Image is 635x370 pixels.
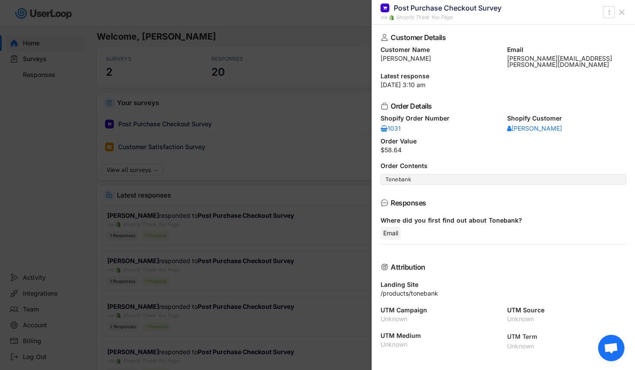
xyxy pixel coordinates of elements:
[605,7,613,18] button: 
[381,138,626,144] div: Order Value
[381,73,626,79] div: Latest response
[507,47,627,53] div: Email
[391,34,612,41] div: Customer Details
[385,176,621,183] div: Tonebank
[381,47,500,53] div: Customer Name
[381,82,626,88] div: [DATE] 3:10 am
[381,14,387,21] div: via
[381,282,626,288] div: Landing Site
[381,147,626,153] div: $58.64
[507,115,627,121] div: Shopify Customer
[394,3,501,13] div: Post Purchase Checkout Survey
[391,103,612,110] div: Order Details
[598,335,624,361] div: Open chat
[381,124,407,133] a: 1031
[381,163,626,169] div: Order Contents
[381,55,500,62] div: [PERSON_NAME]
[381,307,500,313] div: UTM Campaign
[381,290,626,297] div: /products/tonebank
[381,316,500,322] div: Unknown
[507,343,627,349] div: Unknown
[608,7,610,17] text: 
[381,216,619,224] div: Where did you first find out about Tonebank?
[507,307,627,313] div: UTM Source
[391,264,612,271] div: Attribution
[381,125,407,132] div: 1031
[389,15,394,20] img: 1156660_ecommerce_logo_shopify_icon%20%281%29.png
[507,316,627,322] div: Unknown
[381,333,500,339] div: UTM Medium
[381,227,401,240] div: Email
[381,115,500,121] div: Shopify Order Number
[396,14,452,21] div: Shopify Thank You Page
[381,341,500,348] div: Unknown
[507,124,562,133] a: [PERSON_NAME]
[507,333,627,341] div: UTM Term
[391,199,612,206] div: Responses
[507,55,627,68] div: [PERSON_NAME][EMAIL_ADDRESS][PERSON_NAME][DOMAIN_NAME]
[507,125,562,132] div: [PERSON_NAME]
